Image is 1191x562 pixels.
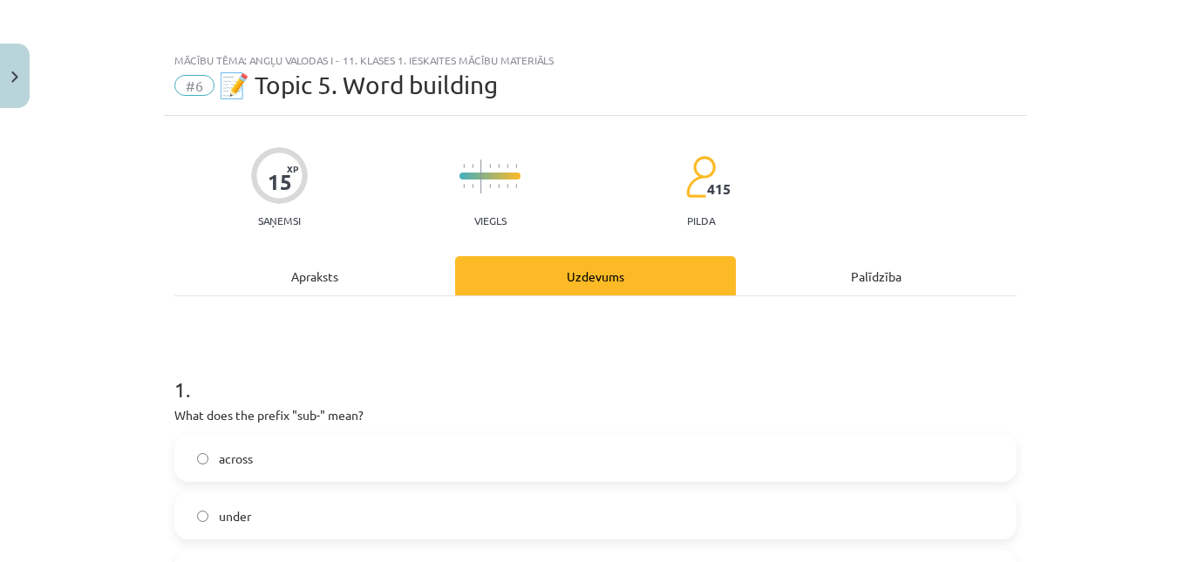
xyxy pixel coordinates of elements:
[489,164,491,168] img: icon-short-line-57e1e144782c952c97e751825c79c345078a6d821885a25fce030b3d8c18986b.svg
[507,164,508,168] img: icon-short-line-57e1e144782c952c97e751825c79c345078a6d821885a25fce030b3d8c18986b.svg
[174,406,1017,424] p: What does the prefix "sub-" mean?
[174,347,1017,401] h1: 1 .
[197,511,208,522] input: under
[515,184,517,188] img: icon-short-line-57e1e144782c952c97e751825c79c345078a6d821885a25fce030b3d8c18986b.svg
[174,256,455,295] div: Apraksts
[463,184,465,188] img: icon-short-line-57e1e144782c952c97e751825c79c345078a6d821885a25fce030b3d8c18986b.svg
[197,453,208,464] input: across
[219,450,253,468] span: across
[455,256,736,295] div: Uzdevums
[472,164,473,168] img: icon-short-line-57e1e144782c952c97e751825c79c345078a6d821885a25fce030b3d8c18986b.svg
[736,256,1017,295] div: Palīdzība
[489,184,491,188] img: icon-short-line-57e1e144782c952c97e751825c79c345078a6d821885a25fce030b3d8c18986b.svg
[251,214,308,227] p: Saņemsi
[498,184,500,188] img: icon-short-line-57e1e144782c952c97e751825c79c345078a6d821885a25fce030b3d8c18986b.svg
[219,71,498,99] span: 📝 Topic 5. Word building
[685,155,716,199] img: students-c634bb4e5e11cddfef0936a35e636f08e4e9abd3cc4e673bd6f9a4125e45ecb1.svg
[11,71,18,83] img: icon-close-lesson-0947bae3869378f0d4975bcd49f059093ad1ed9edebbc8119c70593378902aed.svg
[219,507,251,525] span: under
[463,164,465,168] img: icon-short-line-57e1e144782c952c97e751825c79c345078a6d821885a25fce030b3d8c18986b.svg
[287,164,298,173] span: XP
[515,164,517,168] img: icon-short-line-57e1e144782c952c97e751825c79c345078a6d821885a25fce030b3d8c18986b.svg
[480,159,482,193] img: icon-long-line-d9ea69661e0d244f92f715978eff75569469978d946b2353a9bb055b3ed8787d.svg
[174,75,214,96] span: #6
[174,54,1017,66] div: Mācību tēma: Angļu valodas i - 11. klases 1. ieskaites mācību materiāls
[507,184,508,188] img: icon-short-line-57e1e144782c952c97e751825c79c345078a6d821885a25fce030b3d8c18986b.svg
[472,184,473,188] img: icon-short-line-57e1e144782c952c97e751825c79c345078a6d821885a25fce030b3d8c18986b.svg
[707,181,731,197] span: 415
[268,170,292,194] div: 15
[498,164,500,168] img: icon-short-line-57e1e144782c952c97e751825c79c345078a6d821885a25fce030b3d8c18986b.svg
[474,214,507,227] p: Viegls
[687,214,715,227] p: pilda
